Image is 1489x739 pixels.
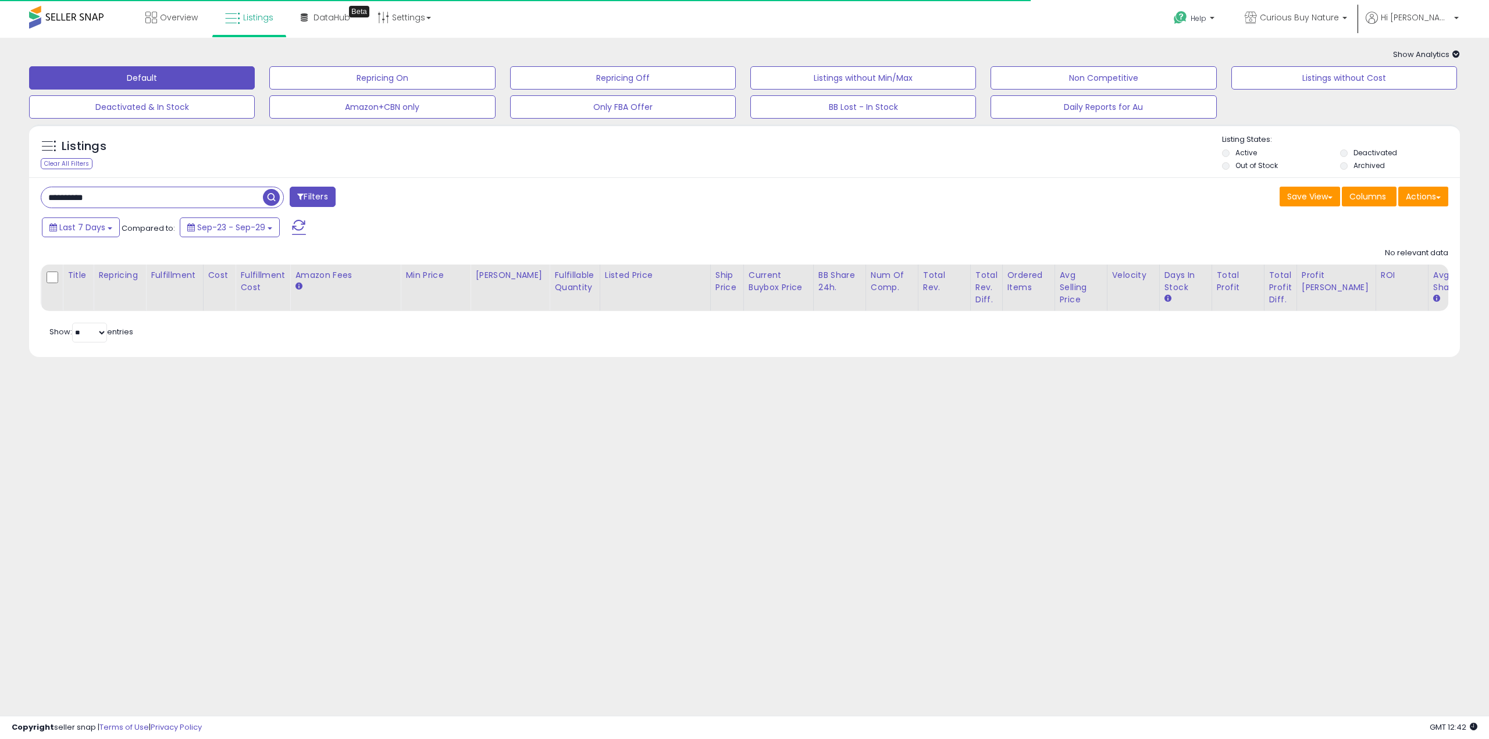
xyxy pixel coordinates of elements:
span: DataHub [314,12,350,23]
button: Listings without Cost [1231,66,1457,90]
div: Total Rev. Diff. [975,269,998,306]
button: BB Lost - In Stock [750,95,976,119]
small: Days In Stock. [1164,294,1171,304]
div: Days In Stock [1164,269,1207,294]
div: Listed Price [605,269,706,281]
label: Deactivated [1353,148,1397,158]
div: Clear All Filters [41,158,92,169]
div: ROI [1381,269,1423,281]
a: Hi [PERSON_NAME] [1366,12,1459,38]
button: Sep-23 - Sep-29 [180,217,280,237]
button: Only FBA Offer [510,95,736,119]
span: Columns [1349,191,1386,202]
div: Min Price [405,269,465,281]
button: Filters [290,187,335,207]
button: Columns [1342,187,1397,206]
button: Non Competitive [991,66,1216,90]
span: Show: entries [49,326,133,337]
div: BB Share 24h. [818,269,861,294]
div: Avg BB Share [1433,269,1476,294]
button: Actions [1398,187,1448,206]
div: Current Buybox Price [749,269,808,294]
div: Total Profit [1217,269,1259,294]
button: Deactivated & In Stock [29,95,255,119]
div: Ordered Items [1007,269,1050,294]
span: Sep-23 - Sep-29 [197,222,265,233]
button: Default [29,66,255,90]
small: Avg BB Share. [1433,294,1440,304]
span: Overview [160,12,198,23]
div: Title [67,269,88,281]
span: Help [1191,13,1206,23]
div: Num of Comp. [871,269,913,294]
div: Fulfillment [151,269,198,281]
div: Total Rev. [923,269,966,294]
div: Fulfillable Quantity [554,269,594,294]
p: Listing States: [1222,134,1460,145]
button: Last 7 Days [42,217,120,237]
a: Help [1164,2,1226,38]
div: Profit [PERSON_NAME] [1302,269,1371,294]
div: No relevant data [1385,248,1448,259]
button: Listings without Min/Max [750,66,976,90]
span: Last 7 Days [59,222,105,233]
div: Velocity [1112,269,1155,281]
button: Repricing Off [510,66,736,90]
span: Listings [243,12,273,23]
div: Repricing [98,269,141,281]
label: Active [1235,148,1257,158]
div: Amazon Fees [295,269,396,281]
div: Total Profit Diff. [1269,269,1292,306]
div: Ship Price [715,269,739,294]
div: Tooltip anchor [349,6,369,17]
label: Out of Stock [1235,160,1278,170]
button: Amazon+CBN only [269,95,495,119]
button: Repricing On [269,66,495,90]
label: Archived [1353,160,1385,170]
i: Get Help [1173,10,1188,25]
div: Cost [208,269,231,281]
small: Amazon Fees. [295,281,302,292]
button: Save View [1280,187,1340,206]
div: Fulfillment Cost [240,269,285,294]
div: Avg Selling Price [1060,269,1102,306]
h5: Listings [62,138,106,155]
span: Show Analytics [1393,49,1460,60]
span: Curious Buy Nature [1260,12,1339,23]
div: [PERSON_NAME] [475,269,544,281]
button: Daily Reports for Au [991,95,1216,119]
span: Compared to: [122,223,175,234]
span: Hi [PERSON_NAME] [1381,12,1451,23]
